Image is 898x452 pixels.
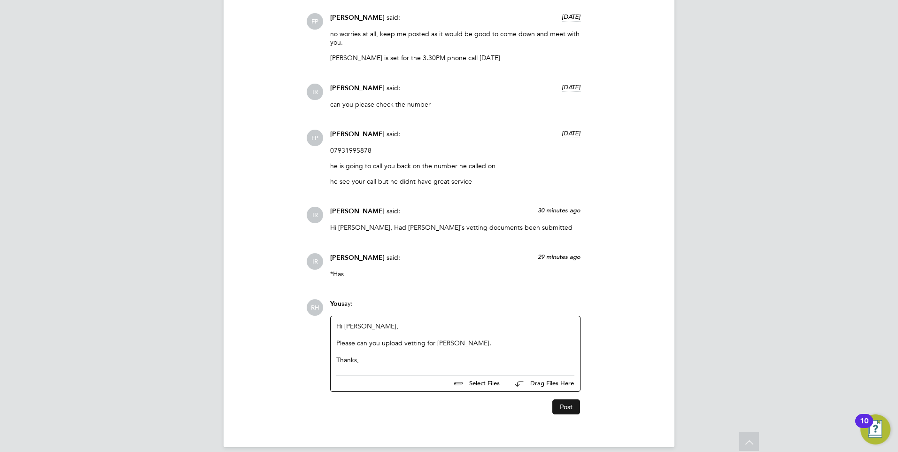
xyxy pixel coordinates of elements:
[387,130,400,138] span: said:
[307,13,323,30] span: FP
[330,207,385,215] span: [PERSON_NAME]
[336,356,574,364] div: Thanks,
[507,374,574,394] button: Drag Files Here
[538,206,581,214] span: 30 minutes ago
[330,299,581,316] div: say:
[860,414,890,444] button: Open Resource Center, 10 new notifications
[387,84,400,92] span: said:
[307,253,323,270] span: IR
[562,129,581,137] span: [DATE]
[330,30,581,47] p: no worries at all, keep me posted as it would be good to come down and meet with you.
[330,254,385,262] span: [PERSON_NAME]
[562,13,581,21] span: [DATE]
[538,253,581,261] span: 29 minutes ago
[336,339,574,347] div: Please can you upload vetting for [PERSON_NAME].
[336,322,574,365] div: Hi [PERSON_NAME],
[330,162,581,170] p: he is going to call you back on the number he called on
[330,84,385,92] span: [PERSON_NAME]
[330,146,581,155] p: 07931995878
[307,299,323,316] span: RH
[330,223,581,232] p: Hi [PERSON_NAME], Had [PERSON_NAME]`s vetting documents been submitted
[387,253,400,262] span: said:
[307,207,323,223] span: IR
[860,421,868,433] div: 10
[562,83,581,91] span: [DATE]
[552,399,580,414] button: Post
[330,300,341,308] span: You
[387,13,400,22] span: said:
[387,207,400,215] span: said:
[307,84,323,100] span: IR
[330,100,581,109] p: can you please check the number
[330,14,385,22] span: [PERSON_NAME]
[330,54,581,62] p: [PERSON_NAME] is set for the 3.30PM phone call [DATE]
[307,130,323,146] span: FP
[330,130,385,138] span: [PERSON_NAME]
[330,177,581,186] p: he see your call but he didnt have great service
